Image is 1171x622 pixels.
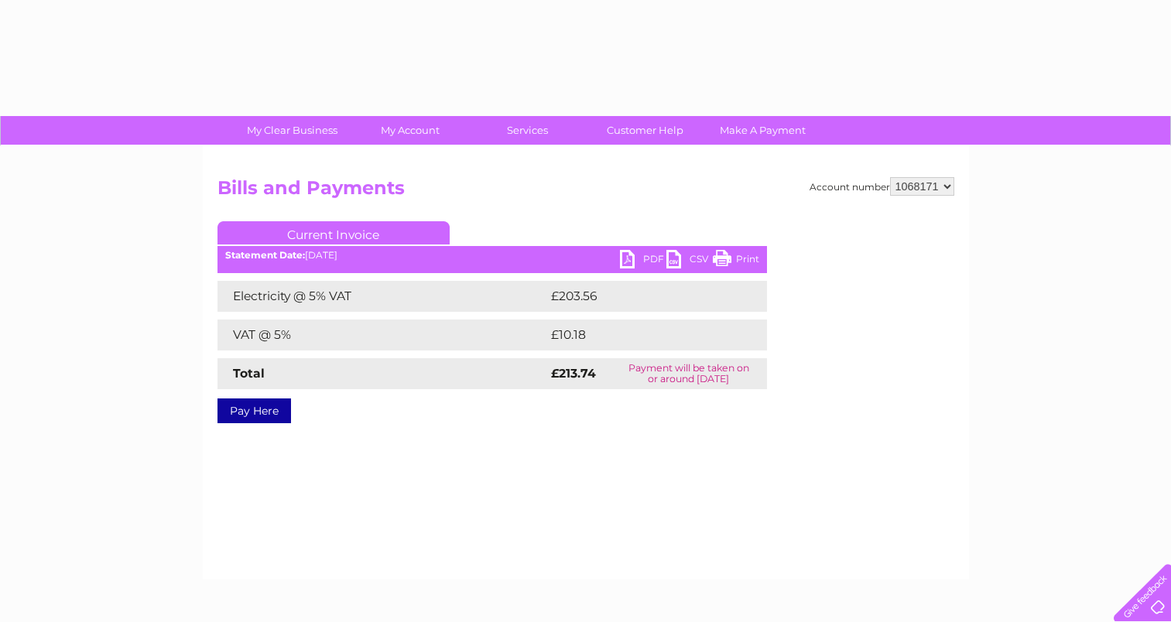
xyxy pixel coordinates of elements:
[551,366,596,381] strong: £213.74
[810,177,954,196] div: Account number
[233,366,265,381] strong: Total
[217,398,291,423] a: Pay Here
[225,249,305,261] b: Statement Date:
[713,250,759,272] a: Print
[217,177,954,207] h2: Bills and Payments
[217,250,767,261] div: [DATE]
[547,320,733,350] td: £10.18
[581,116,709,145] a: Customer Help
[217,281,547,312] td: Electricity @ 5% VAT
[699,116,827,145] a: Make A Payment
[620,250,666,272] a: PDF
[228,116,356,145] a: My Clear Business
[611,358,766,389] td: Payment will be taken on or around [DATE]
[217,221,450,244] a: Current Invoice
[666,250,713,272] a: CSV
[217,320,547,350] td: VAT @ 5%
[464,116,591,145] a: Services
[547,281,740,312] td: £203.56
[346,116,474,145] a: My Account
